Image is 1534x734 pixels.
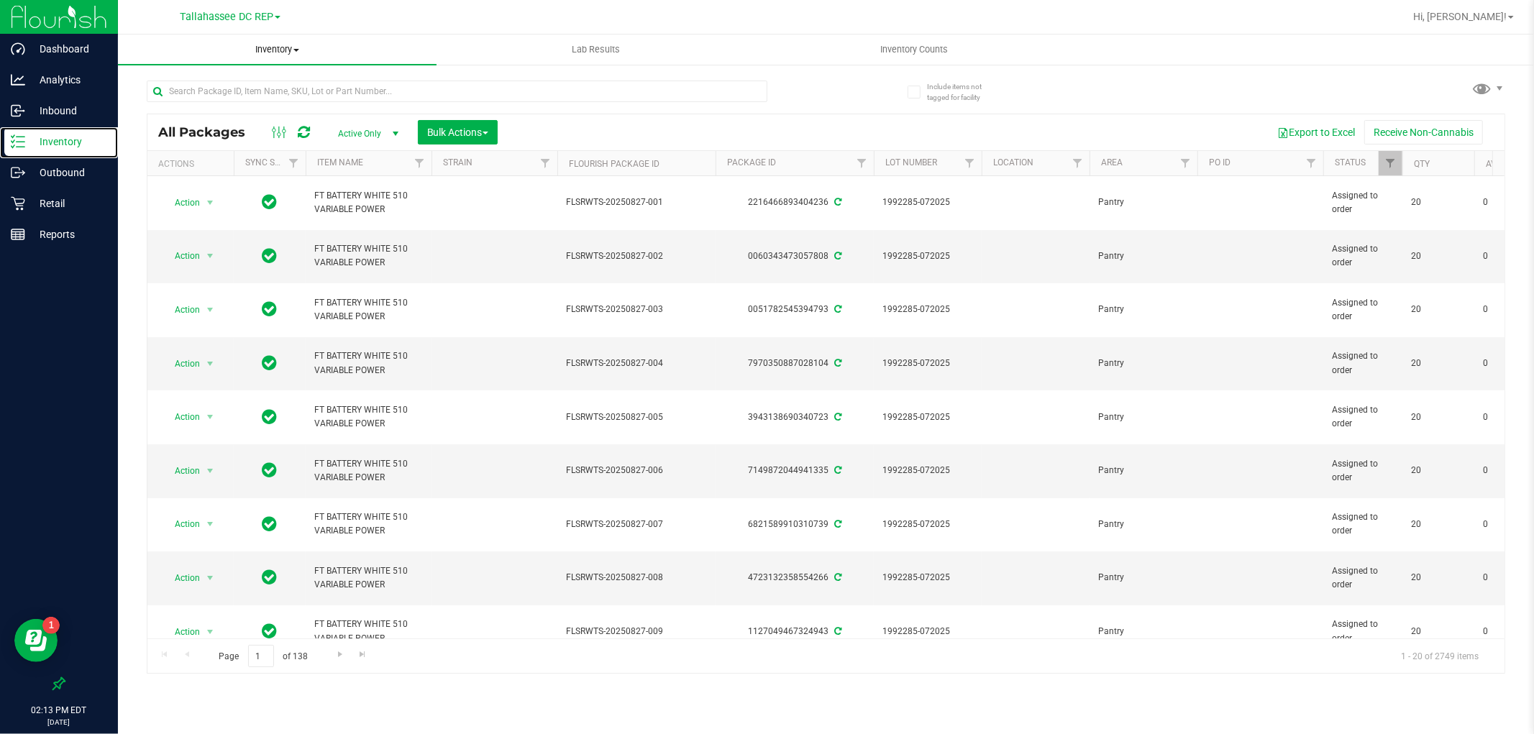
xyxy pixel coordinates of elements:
span: 1992285-072025 [882,196,973,209]
div: 0060343473057808 [713,249,876,263]
inline-svg: Reports [11,227,25,242]
span: In Sync [262,460,278,480]
span: 20 [1411,410,1466,424]
p: Retail [25,195,111,212]
div: Actions [158,159,228,169]
div: 2216466893404236 [713,196,876,209]
span: Sync from Compliance System [832,251,841,261]
iframe: Resource center [14,619,58,662]
span: Pantry [1098,249,1189,263]
span: Sync from Compliance System [832,465,841,475]
div: 3943138690340723 [713,410,876,424]
span: 20 [1411,249,1466,263]
div: 7149872044941335 [713,464,876,477]
a: Lot Number [885,157,937,168]
span: Page of 138 [206,645,320,667]
div: 4723132358554266 [713,571,876,584]
span: FT BATTERY WHITE 510 VARIABLE POWER [314,189,423,216]
span: In Sync [262,621,278,641]
inline-svg: Inventory [11,134,25,149]
span: FT BATTERY WHITE 510 VARIABLE POWER [314,564,423,592]
span: In Sync [262,514,278,534]
span: 1992285-072025 [882,571,973,584]
span: select [201,354,219,374]
div: 1127049467324943 [713,625,876,638]
span: FLSRWTS-20250827-009 [566,625,707,638]
a: Filter [282,151,306,175]
span: Action [162,246,201,266]
label: Pin the sidebar to full width on large screens [52,676,66,691]
inline-svg: Inbound [11,104,25,118]
span: select [201,246,219,266]
span: Action [162,193,201,213]
span: Sync from Compliance System [832,412,841,422]
p: Reports [25,226,111,243]
span: FLSRWTS-20250827-006 [566,464,707,477]
a: Go to the last page [352,645,373,664]
span: FLSRWTS-20250827-002 [566,249,707,263]
p: Analytics [25,71,111,88]
span: In Sync [262,192,278,212]
span: FT BATTERY WHITE 510 VARIABLE POWER [314,457,423,485]
a: Available [1486,159,1529,169]
a: PO ID [1209,157,1231,168]
span: Action [162,568,201,588]
span: Bulk Actions [427,127,488,138]
inline-svg: Outbound [11,165,25,180]
span: FT BATTERY WHITE 510 VARIABLE POWER [314,349,423,377]
span: Pantry [1098,625,1189,638]
span: FT BATTERY WHITE 510 VARIABLE POWER [314,296,423,324]
a: Status [1335,157,1366,168]
span: 20 [1411,464,1466,477]
input: Search Package ID, Item Name, SKU, Lot or Part Number... [147,81,767,102]
span: 20 [1411,303,1466,316]
span: select [201,514,219,534]
inline-svg: Analytics [11,73,25,87]
span: 1992285-072025 [882,410,973,424]
p: [DATE] [6,717,111,728]
span: select [201,193,219,213]
span: Pantry [1098,571,1189,584]
span: In Sync [262,353,278,373]
button: Export to Excel [1268,120,1364,144]
span: Sync from Compliance System [832,519,841,529]
span: select [201,461,219,481]
a: Inventory Counts [755,35,1074,65]
span: FT BATTERY WHITE 510 VARIABLE POWER [314,242,423,270]
input: 1 [248,645,274,667]
span: Action [162,300,201,320]
span: Assigned to order [1332,457,1394,485]
iframe: Resource center unread badge [42,617,60,634]
div: 7970350887028104 [713,357,876,370]
span: Tallahassee DC REP [180,11,273,23]
span: Hi, [PERSON_NAME]! [1413,11,1507,22]
span: Lab Results [552,43,639,56]
a: Area [1101,157,1123,168]
span: 1992285-072025 [882,249,973,263]
inline-svg: Retail [11,196,25,211]
span: FT BATTERY WHITE 510 VARIABLE POWER [314,510,423,538]
span: Assigned to order [1332,349,1394,377]
a: Filter [958,151,982,175]
span: 20 [1411,196,1466,209]
p: Dashboard [25,40,111,58]
span: Pantry [1098,303,1189,316]
span: 1992285-072025 [882,518,973,531]
span: Sync from Compliance System [832,358,841,368]
a: Go to the next page [329,645,350,664]
span: Inventory [118,43,437,56]
span: Action [162,407,201,427]
span: Inventory Counts [862,43,968,56]
span: Include items not tagged for facility [927,81,999,103]
span: Pantry [1098,464,1189,477]
p: Inventory [25,133,111,150]
span: FLSRWTS-20250827-005 [566,410,707,424]
a: Item Name [317,157,363,168]
span: 1 - 20 of 2749 items [1389,645,1490,666]
span: In Sync [262,246,278,266]
a: Filter [1379,151,1402,175]
span: 20 [1411,518,1466,531]
span: FLSRWTS-20250827-008 [566,571,707,584]
span: Pantry [1098,196,1189,209]
span: 20 [1411,571,1466,584]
